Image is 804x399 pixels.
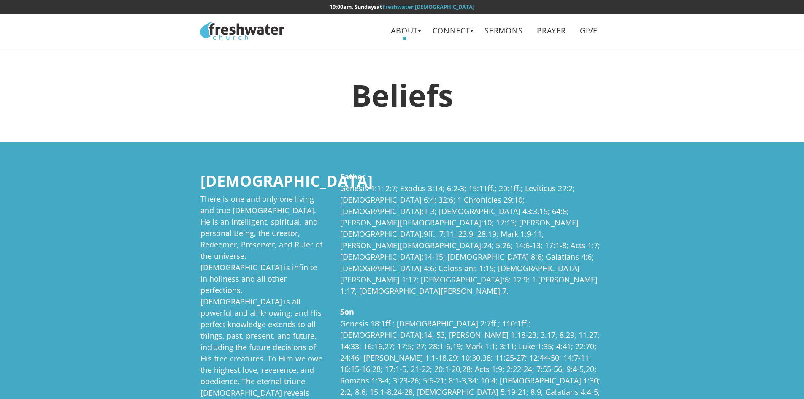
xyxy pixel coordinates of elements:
a: About [385,21,424,40]
h5: Father [340,173,604,181]
p: Genesis 1:1; 2:7; Exodus 3:14; 6:2-3; 15:11ff.; 20:1ff.; Leviticus 22:2; [DEMOGRAPHIC_DATA] 6:4; ... [340,183,604,297]
a: Connect [426,21,476,40]
h3: [DEMOGRAPHIC_DATA] [200,173,325,190]
a: Freshwater [DEMOGRAPHIC_DATA] [382,3,474,11]
a: Sermons [479,21,529,40]
img: Freshwater Church [200,22,284,40]
time: 10:00am, Sundays [330,3,376,11]
h6: at [200,4,604,10]
a: Prayer [531,21,572,40]
h5: Son [340,308,604,316]
a: Give [574,21,604,40]
h1: Beliefs [200,79,604,112]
